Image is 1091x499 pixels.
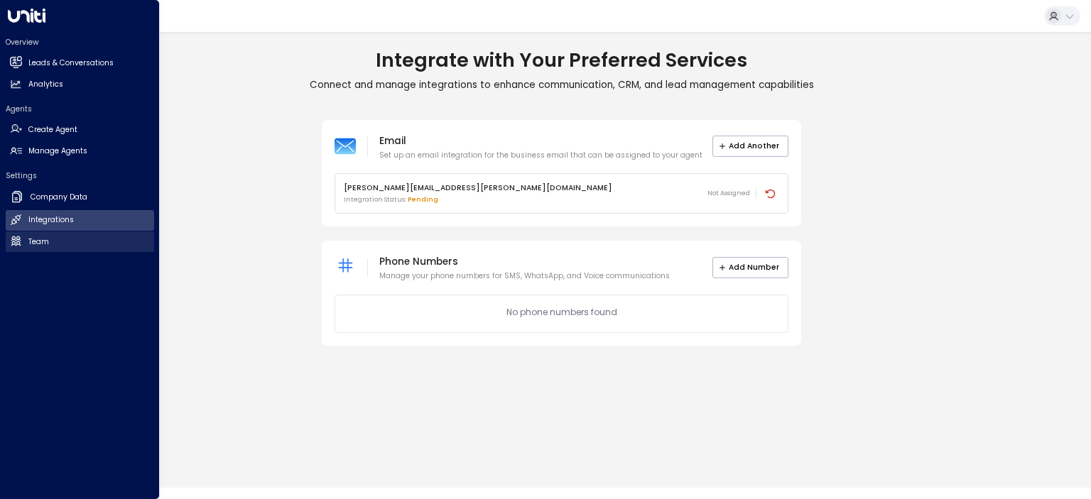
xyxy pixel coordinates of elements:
[6,186,154,209] a: Company Data
[379,253,670,270] p: Phone Numbers
[344,182,612,194] p: [PERSON_NAME][EMAIL_ADDRESS][PERSON_NAME][DOMAIN_NAME]
[28,214,74,226] h2: Integrations
[408,195,438,204] span: pending
[344,195,612,205] p: Integration Status:
[6,104,154,114] h2: Agents
[28,79,63,90] h2: Analytics
[6,170,154,181] h2: Settings
[28,236,49,248] h2: Team
[28,146,87,157] h2: Manage Agents
[379,133,702,150] p: Email
[6,231,154,252] a: Team
[6,75,154,95] a: Analytics
[31,192,87,203] h2: Company Data
[506,306,617,319] p: No phone numbers found
[712,136,789,157] button: Add Another
[28,57,114,69] h2: Leads & Conversations
[707,189,750,199] span: Not Assigned
[6,141,154,162] a: Manage Agents
[6,37,154,48] h2: Overview
[712,257,789,278] button: Add Number
[6,53,154,73] a: Leads & Conversations
[32,79,1091,92] p: Connect and manage integrations to enhance communication, CRM, and lead management capabilities
[6,210,154,231] a: Integrations
[379,270,670,282] p: Manage your phone numbers for SMS, WhatsApp, and Voice communications
[32,48,1091,72] h1: Integrate with Your Preferred Services
[6,119,154,140] a: Create Agent
[28,124,77,136] h2: Create Agent
[379,150,702,161] p: Set up an email integration for the business email that can be assigned to your agent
